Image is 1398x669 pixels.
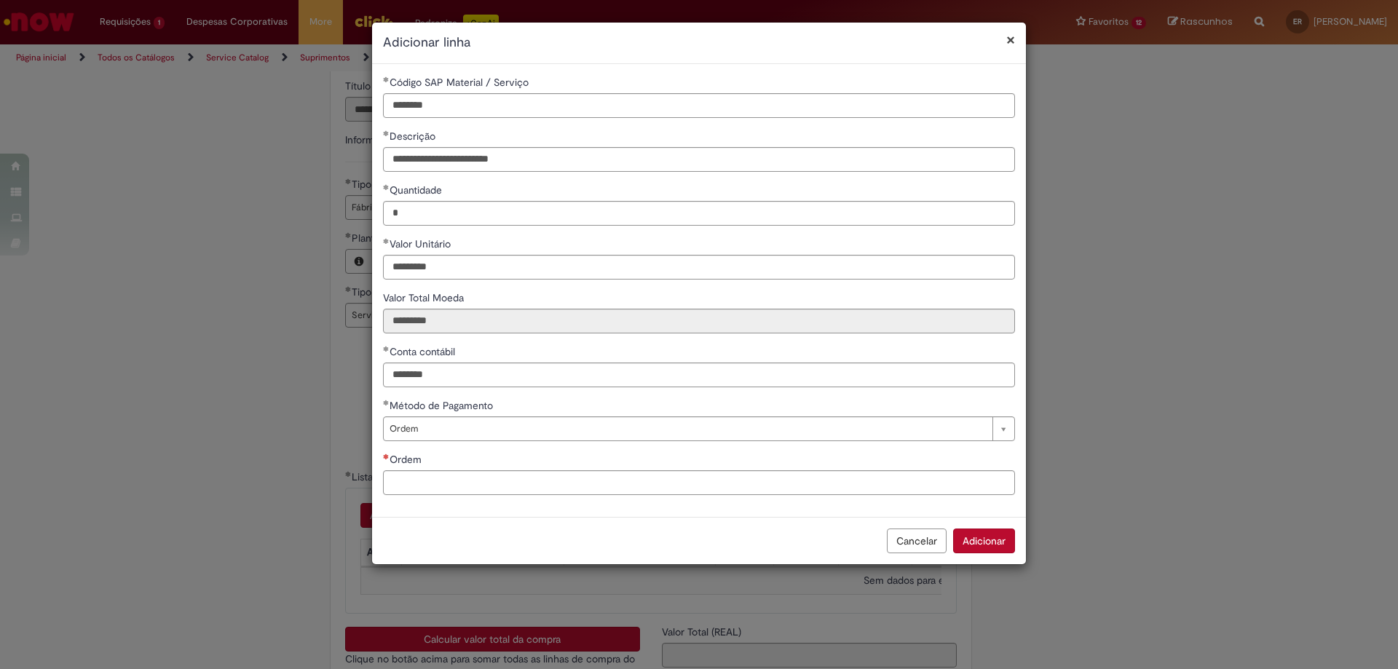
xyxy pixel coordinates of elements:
[390,76,532,89] span: Código SAP Material / Serviço
[390,130,438,143] span: Descrição
[383,363,1015,387] input: Conta contábil
[383,201,1015,226] input: Quantidade
[383,400,390,405] span: Obrigatório Preenchido
[383,76,390,82] span: Obrigatório Preenchido
[383,454,390,459] span: Necessários
[383,470,1015,495] input: Ordem
[383,33,1015,52] h2: Adicionar linha
[390,453,424,466] span: Ordem
[390,399,496,412] span: Método de Pagamento
[383,130,390,136] span: Obrigatório Preenchido
[383,291,467,304] span: Somente leitura - Valor Total Moeda
[390,417,985,440] span: Ordem
[383,238,390,244] span: Obrigatório Preenchido
[953,529,1015,553] button: Adicionar
[383,184,390,190] span: Obrigatório Preenchido
[383,93,1015,118] input: Código SAP Material / Serviço
[390,345,458,358] span: Conta contábil
[383,147,1015,172] input: Descrição
[383,309,1015,333] input: Valor Total Moeda
[390,237,454,250] span: Valor Unitário
[383,346,390,352] span: Obrigatório Preenchido
[887,529,947,553] button: Cancelar
[383,255,1015,280] input: Valor Unitário
[390,183,445,197] span: Quantidade
[1006,32,1015,47] button: Fechar modal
